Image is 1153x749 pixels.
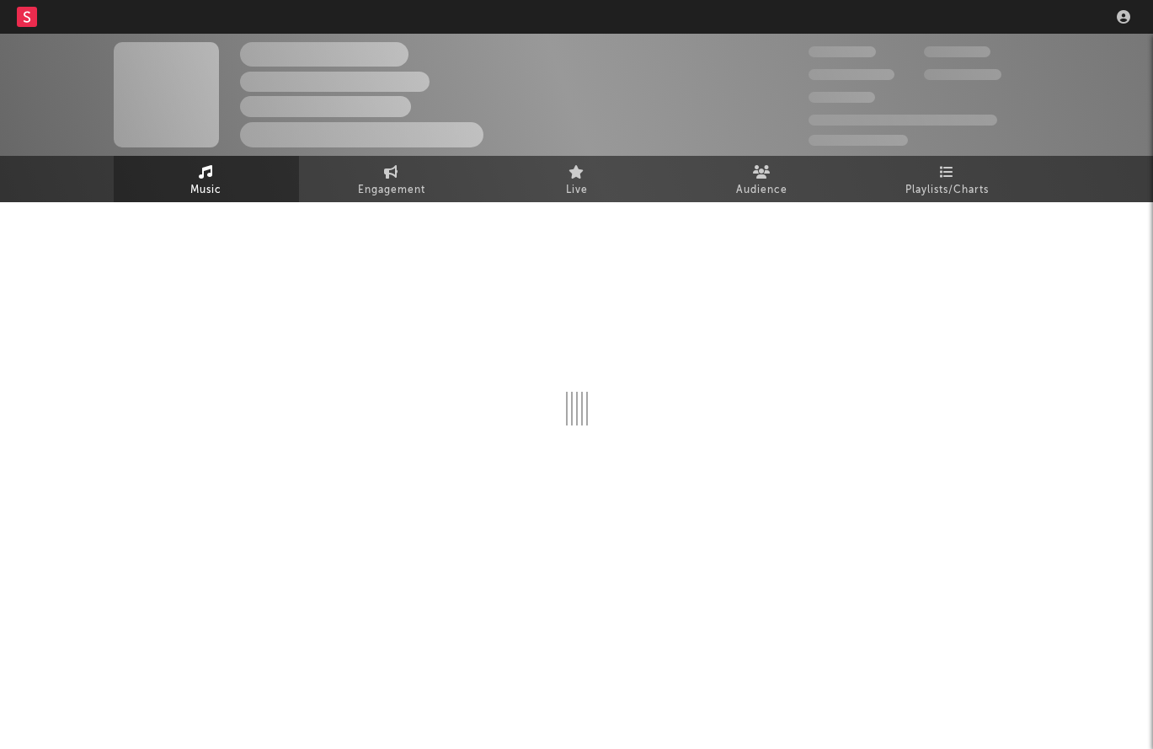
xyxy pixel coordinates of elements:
span: Audience [736,180,787,201]
span: 300,000 [809,46,876,57]
span: Jump Score: 85.0 [809,135,908,146]
a: Audience [670,156,855,202]
a: Music [114,156,299,202]
span: 100,000 [924,46,990,57]
span: Engagement [358,180,425,201]
span: Music [190,180,222,201]
span: 50,000,000 Monthly Listeners [809,115,997,126]
a: Engagement [299,156,484,202]
span: 1,000,000 [924,69,1001,80]
a: Live [484,156,670,202]
span: 100,000 [809,92,875,103]
a: Playlists/Charts [855,156,1040,202]
span: 50,000,000 [809,69,894,80]
span: Playlists/Charts [905,180,989,201]
span: Live [566,180,588,201]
